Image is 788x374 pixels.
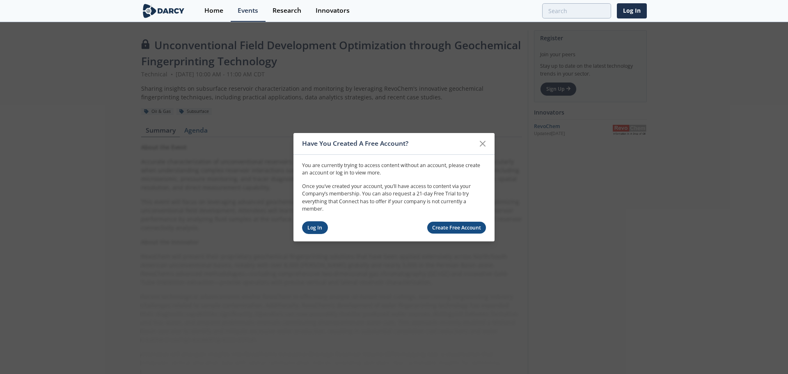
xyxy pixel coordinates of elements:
[141,4,186,18] img: logo-wide.svg
[316,7,350,14] div: Innovators
[302,221,328,234] a: Log In
[617,3,647,18] a: Log In
[542,3,611,18] input: Advanced Search
[204,7,223,14] div: Home
[273,7,301,14] div: Research
[302,183,486,213] p: Once you’ve created your account, you’ll have access to content via your Company’s membership. Yo...
[238,7,258,14] div: Events
[302,136,475,151] div: Have You Created A Free Account?
[302,162,486,177] p: You are currently trying to access content without an account, please create an account or log in...
[427,222,486,234] a: Create Free Account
